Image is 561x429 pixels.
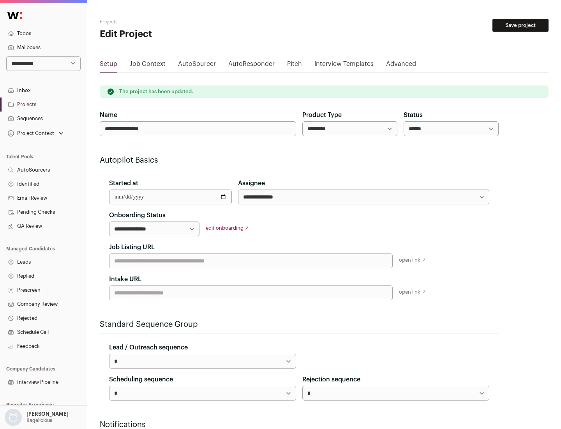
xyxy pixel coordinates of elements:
button: Save project [492,19,549,32]
a: Job Context [130,59,166,72]
label: Started at [109,179,138,188]
label: Onboarding Status [109,211,166,220]
a: edit onboarding ↗ [206,225,249,230]
a: Setup [100,59,117,72]
label: Assignee [238,179,265,188]
a: Interview Templates [314,59,374,72]
label: Name [100,110,117,120]
button: Open dropdown [3,409,70,426]
label: Rejection sequence [302,375,360,384]
a: Pitch [287,59,302,72]
button: Open dropdown [6,128,65,139]
a: AutoResponder [228,59,275,72]
h2: Autopilot Basics [100,155,499,166]
p: [PERSON_NAME] [26,411,69,417]
p: Bagelicious [26,417,52,424]
label: Intake URL [109,275,141,284]
div: Project Context [6,130,54,136]
a: Advanced [386,59,416,72]
h1: Edit Project [100,28,249,41]
label: Lead / Outreach sequence [109,343,188,352]
a: AutoSourcer [178,59,216,72]
label: Job Listing URL [109,243,155,252]
h2: Projects [100,19,249,25]
label: Scheduling sequence [109,375,173,384]
label: Product Type [302,110,342,120]
img: Wellfound [3,8,26,23]
h2: Standard Sequence Group [100,319,499,330]
p: The project has been updated. [119,89,193,95]
img: nopic.png [5,409,22,426]
label: Status [404,110,423,120]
